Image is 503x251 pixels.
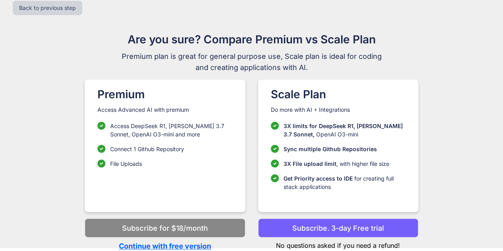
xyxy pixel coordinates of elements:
[110,122,232,138] p: Access DeepSeek R1, [PERSON_NAME] 3.7 Sonnet, OpenAI O3-mini and more
[271,160,279,167] img: checklist
[110,145,184,153] p: Connect 1 Github Repository
[97,86,232,103] h1: Premium
[97,106,232,114] p: Access Advanced AI with premium
[110,160,142,168] p: File Uploads
[284,175,353,182] span: Get Priority access to IDE
[292,223,384,233] p: Subscribe. 3-day Free trial
[271,174,279,182] img: checklist
[97,160,105,167] img: checklist
[284,160,389,168] p: , with higher file size
[85,218,245,237] button: Subscribe for $18/month
[258,237,418,250] p: No questions asked if you need a refund!
[13,1,82,15] button: Back to previous step
[271,122,279,130] img: checklist
[97,145,105,153] img: checklist
[97,122,105,130] img: checklist
[271,106,406,114] p: Do more with AI + Integrations
[118,31,385,48] h1: Are you sure? Compare Premium vs Scale Plan
[118,51,385,73] span: Premium plan is great for general purpose use, Scale plan is ideal for coding and creating applic...
[122,223,208,233] p: Subscribe for $18/month
[284,122,406,138] p: OpenAI O3-mini
[284,145,377,153] p: Sync multiple Github Repositories
[271,145,279,153] img: checklist
[284,160,336,167] span: 3X File upload limit
[271,86,406,103] h1: Scale Plan
[284,123,403,138] span: 3X limits for DeepSeek R1, [PERSON_NAME] 3.7 Sonnet,
[258,218,418,237] button: Subscribe. 3-day Free trial
[284,174,406,191] p: for creating full stack applications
